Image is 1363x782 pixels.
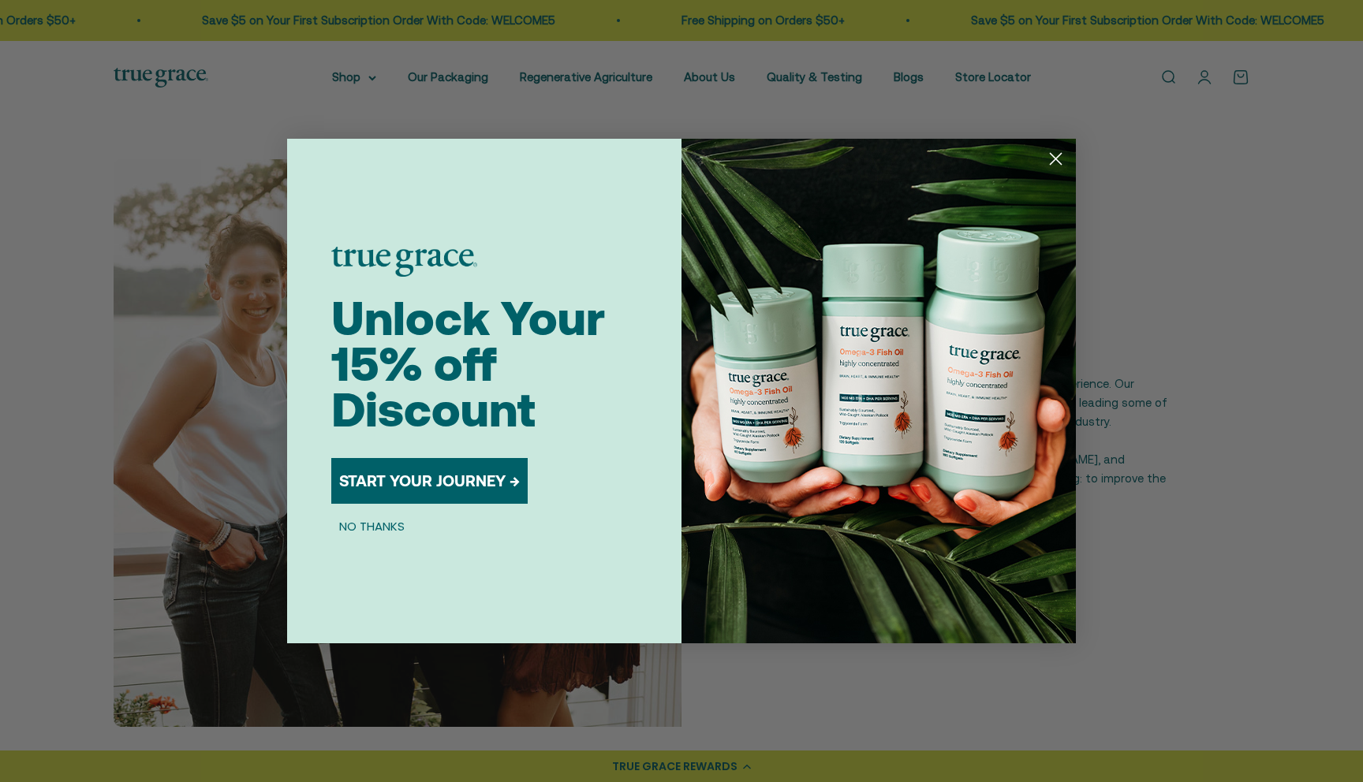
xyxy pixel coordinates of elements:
button: NO THANKS [331,516,413,535]
span: Unlock Your 15% off Discount [331,291,605,437]
button: Close dialog [1042,145,1070,173]
button: START YOUR JOURNEY → [331,458,528,504]
img: logo placeholder [331,247,477,277]
img: 098727d5-50f8-4f9b-9554-844bb8da1403.jpeg [681,139,1076,643]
